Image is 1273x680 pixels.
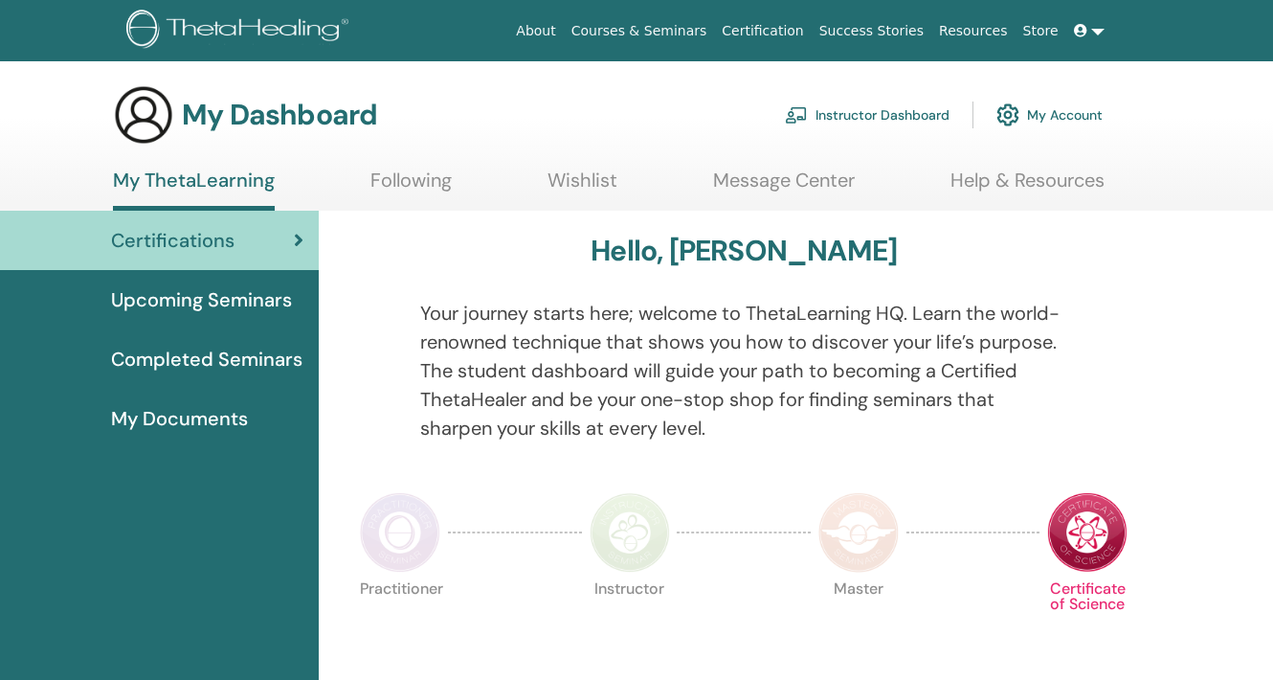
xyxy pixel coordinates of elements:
[547,169,617,206] a: Wishlist
[111,285,292,314] span: Upcoming Seminars
[111,226,234,255] span: Certifications
[996,94,1103,136] a: My Account
[564,13,715,49] a: Courses & Seminars
[1047,492,1128,573] img: Certificate of Science
[950,169,1105,206] a: Help & Resources
[360,581,440,662] p: Practitioner
[590,492,670,573] img: Instructor
[590,581,670,662] p: Instructor
[812,13,931,49] a: Success Stories
[370,169,452,206] a: Following
[360,492,440,573] img: Practitioner
[508,13,563,49] a: About
[113,169,275,211] a: My ThetaLearning
[420,299,1067,442] p: Your journey starts here; welcome to ThetaLearning HQ. Learn the world-renowned technique that sh...
[931,13,1016,49] a: Resources
[182,98,377,132] h3: My Dashboard
[818,581,899,662] p: Master
[113,84,174,146] img: generic-user-icon.jpg
[111,345,302,374] span: Completed Seminars
[1016,13,1066,49] a: Store
[126,10,355,53] img: logo.png
[1047,581,1128,662] p: Certificate of Science
[785,94,949,136] a: Instructor Dashboard
[996,99,1019,131] img: cog.svg
[818,492,899,573] img: Master
[785,106,808,124] img: chalkboard-teacher.svg
[111,404,248,433] span: My Documents
[713,169,855,206] a: Message Center
[714,13,811,49] a: Certification
[591,234,897,268] h3: Hello, [PERSON_NAME]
